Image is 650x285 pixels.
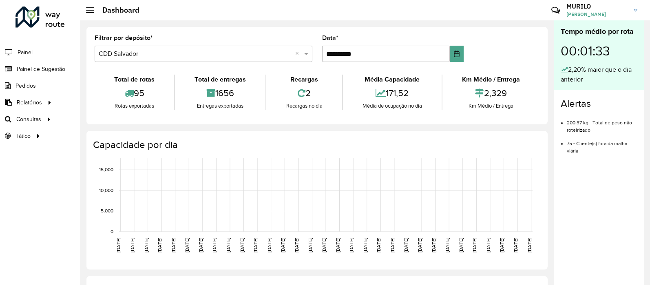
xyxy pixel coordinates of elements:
[130,238,135,252] text: [DATE]
[458,238,464,252] text: [DATE]
[99,167,113,172] text: 15,000
[472,238,477,252] text: [DATE]
[547,2,564,19] a: Contato Rápido
[295,49,302,59] span: Clear all
[431,238,436,252] text: [DATE]
[561,26,637,37] div: Tempo médio por rota
[280,238,285,252] text: [DATE]
[345,75,440,84] div: Média Capacidade
[144,238,149,252] text: [DATE]
[16,115,41,124] span: Consultas
[444,75,537,84] div: Km Médio / Entrega
[17,98,42,107] span: Relatórios
[444,84,537,102] div: 2,329
[268,84,340,102] div: 2
[527,238,532,252] text: [DATE]
[253,238,258,252] text: [DATE]
[444,238,450,252] text: [DATE]
[499,238,504,252] text: [DATE]
[212,238,217,252] text: [DATE]
[307,238,313,252] text: [DATE]
[294,238,299,252] text: [DATE]
[268,75,340,84] div: Recargas
[417,238,422,252] text: [DATE]
[567,134,637,155] li: 75 - Cliente(s) fora da malha viária
[93,139,539,151] h4: Capacidade por dia
[349,238,354,252] text: [DATE]
[513,238,518,252] text: [DATE]
[363,238,368,252] text: [DATE]
[157,238,162,252] text: [DATE]
[566,2,628,10] h3: MURILO
[111,229,113,234] text: 0
[486,238,491,252] text: [DATE]
[268,102,340,110] div: Recargas no dia
[345,102,440,110] div: Média de ocupação no dia
[95,33,153,43] label: Filtrar por depósito
[94,6,139,15] h2: Dashboard
[101,208,113,214] text: 5,000
[177,75,263,84] div: Total de entregas
[403,238,409,252] text: [DATE]
[561,65,637,84] div: 2,20% maior que o dia anterior
[450,46,464,62] button: Choose Date
[198,238,203,252] text: [DATE]
[226,238,231,252] text: [DATE]
[15,82,36,90] span: Pedidos
[177,84,263,102] div: 1656
[184,238,190,252] text: [DATE]
[345,84,440,102] div: 171,52
[97,102,172,110] div: Rotas exportadas
[97,75,172,84] div: Total de rotas
[116,238,121,252] text: [DATE]
[376,238,381,252] text: [DATE]
[321,238,327,252] text: [DATE]
[444,102,537,110] div: Km Médio / Entrega
[561,98,637,110] h4: Alertas
[171,238,176,252] text: [DATE]
[177,102,263,110] div: Entregas exportadas
[99,188,113,193] text: 10,000
[561,37,637,65] div: 00:01:33
[322,33,338,43] label: Data
[97,84,172,102] div: 95
[390,238,395,252] text: [DATE]
[567,113,637,134] li: 200,37 kg - Total de peso não roteirizado
[15,132,31,140] span: Tático
[17,65,65,73] span: Painel de Sugestão
[267,238,272,252] text: [DATE]
[566,11,628,18] span: [PERSON_NAME]
[239,238,245,252] text: [DATE]
[335,238,340,252] text: [DATE]
[18,48,33,57] span: Painel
